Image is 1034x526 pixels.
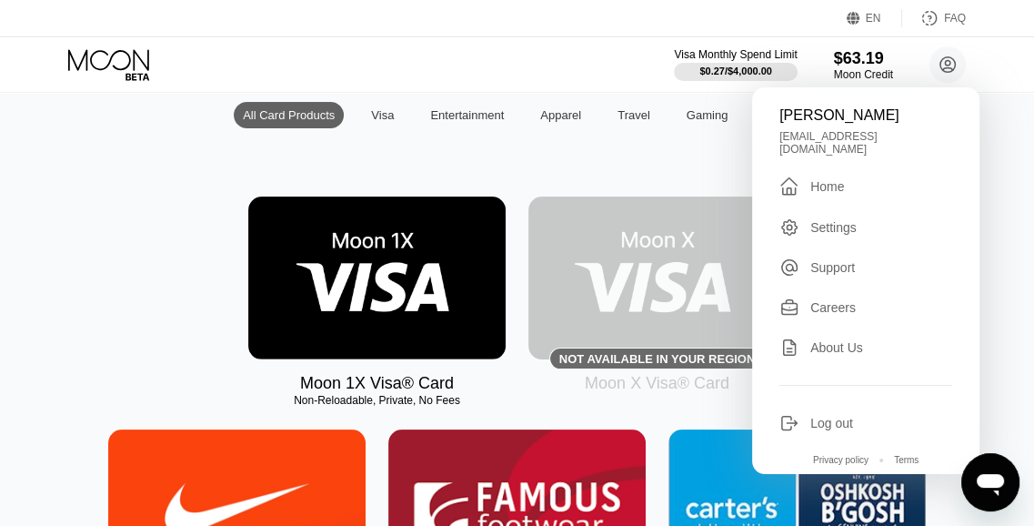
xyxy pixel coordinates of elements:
[608,102,659,128] div: Travel
[540,108,581,122] div: Apparel
[902,9,966,27] div: FAQ
[813,455,868,465] div: Privacy policy
[531,102,590,128] div: Apparel
[362,102,403,128] div: Visa
[779,176,799,197] div: 
[834,49,893,81] div: $63.19Moon Credit
[847,9,902,27] div: EN
[894,455,919,465] div: Terms
[779,217,952,238] div: Settings
[674,48,797,81] div: Visa Monthly Spend Limit$0.27/$4,000.00
[617,108,650,122] div: Travel
[866,12,881,25] div: EN
[371,108,394,122] div: Visa
[810,300,856,315] div: Careers
[687,108,728,122] div: Gaming
[779,298,952,318] div: Careers
[559,352,755,366] div: Not available in your region
[674,48,797,61] div: Visa Monthly Spend Limit
[699,66,772,76] div: $0.27 / $4,000.00
[810,220,857,235] div: Settings
[961,453,1019,511] iframe: Button to launch messaging window
[248,394,506,407] div: Non-Reloadable, Private, No Fees
[944,12,966,25] div: FAQ
[528,197,786,359] div: Not available in your region
[779,176,952,197] div: Home
[234,102,344,128] div: All Card Products
[585,374,729,393] div: Moon X Visa® Card
[779,107,952,124] div: [PERSON_NAME]
[678,102,738,128] div: Gaming
[243,108,335,122] div: All Card Products
[421,102,513,128] div: Entertainment
[810,340,863,355] div: About Us
[834,68,893,81] div: Moon Credit
[779,130,952,156] div: [EMAIL_ADDRESS][DOMAIN_NAME]
[779,258,952,278] div: Support
[779,413,952,433] div: Log out
[430,108,504,122] div: Entertainment
[810,179,844,194] div: Home
[834,49,893,68] div: $63.19
[779,338,952,358] div: About Us
[810,260,855,275] div: Support
[810,416,853,430] div: Log out
[300,374,454,393] div: Moon 1X Visa® Card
